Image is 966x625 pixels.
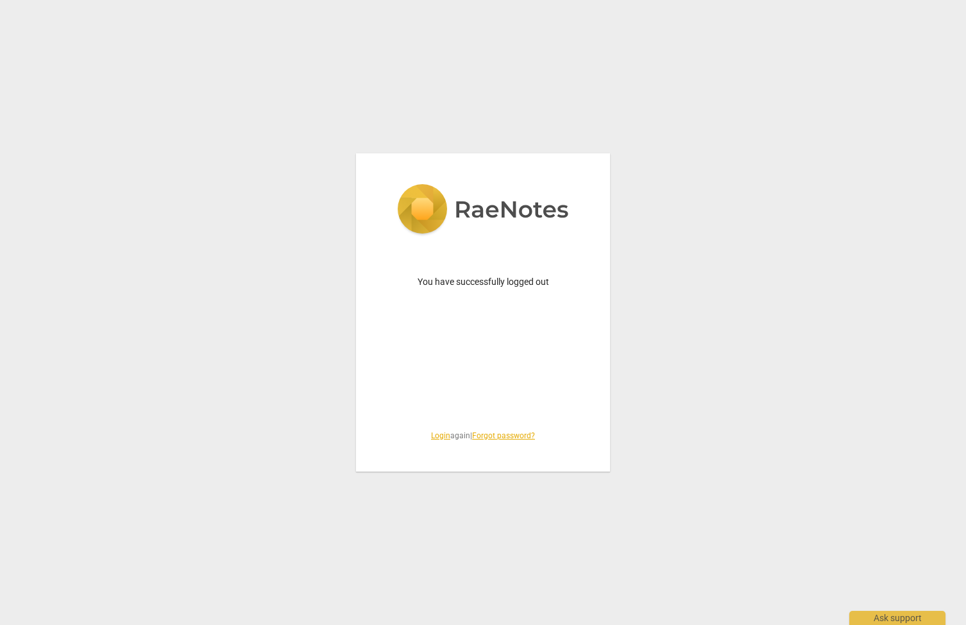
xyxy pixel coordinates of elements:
[472,431,535,440] a: Forgot password?
[431,431,450,440] a: Login
[849,611,945,625] div: Ask support
[397,184,569,237] img: 5ac2273c67554f335776073100b6d88f.svg
[387,275,579,289] p: You have successfully logged out
[387,431,579,441] span: again |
